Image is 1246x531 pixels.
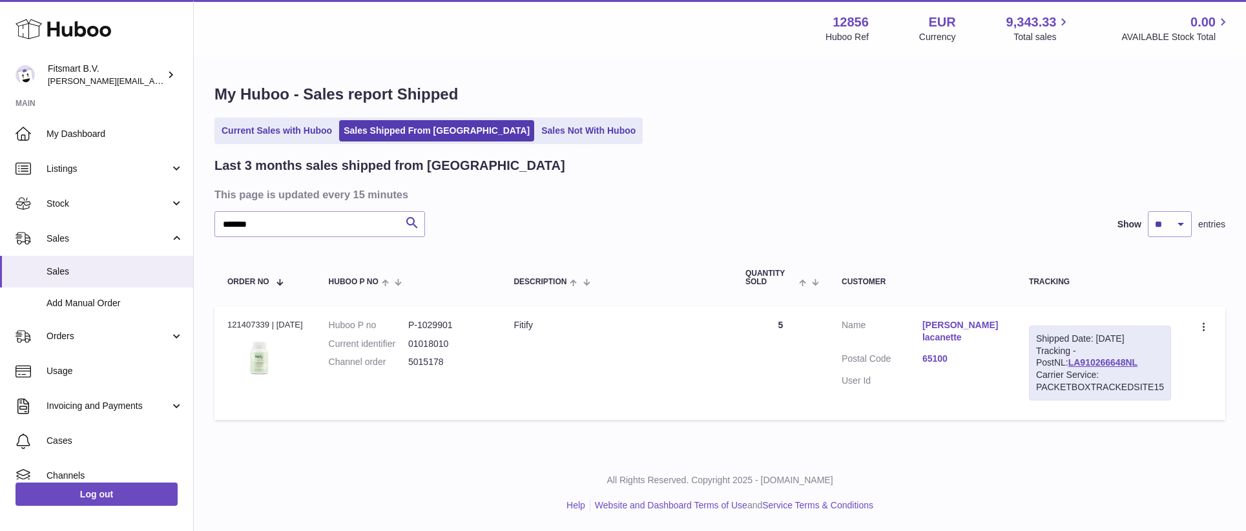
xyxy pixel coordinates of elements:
a: [PERSON_NAME] lacanette [922,319,1003,344]
a: Help [566,500,585,510]
a: Current Sales with Huboo [217,120,337,141]
a: Service Terms & Conditions [762,500,873,510]
label: Show [1117,218,1141,231]
span: AVAILABLE Stock Total [1121,31,1230,43]
h1: My Huboo - Sales report Shipped [214,84,1225,105]
div: Fitify [514,319,720,331]
span: 0.00 [1190,14,1216,31]
p: All Rights Reserved. Copyright 2025 - [DOMAIN_NAME] [204,474,1236,486]
h3: This page is updated every 15 minutes [214,187,1222,202]
span: Sales [47,233,170,245]
a: LA910266648NL [1068,357,1137,368]
strong: EUR [928,14,955,31]
dt: Channel order [329,356,408,368]
div: Tracking - PostNL: [1029,326,1171,401]
li: and [590,499,873,512]
span: Cases [47,435,183,447]
a: 0.00 AVAILABLE Stock Total [1121,14,1230,43]
a: Website and Dashboard Terms of Use [595,500,747,510]
dd: 01018010 [408,338,488,350]
span: Invoicing and Payments [47,400,170,412]
span: Description [514,278,566,286]
strong: 12856 [833,14,869,31]
dt: Current identifier [329,338,408,350]
div: Carrier Service: PACKETBOXTRACKEDSITE15 [1036,369,1164,393]
span: Sales [47,265,183,278]
a: Sales Shipped From [GEOGRAPHIC_DATA] [339,120,534,141]
span: My Dashboard [47,128,183,140]
span: entries [1198,218,1225,231]
a: 9,343.33 Total sales [1006,14,1072,43]
div: Customer [842,278,1003,286]
img: 128561739542540.png [227,335,292,380]
span: [PERSON_NAME][EMAIL_ADDRESS][DOMAIN_NAME] [48,76,259,86]
span: Orders [47,330,170,342]
div: Shipped Date: [DATE] [1036,333,1164,345]
span: Channels [47,470,183,482]
dt: Name [842,319,922,347]
span: Quantity Sold [745,269,796,286]
a: Sales Not With Huboo [537,120,640,141]
dt: Huboo P no [329,319,408,331]
div: Fitsmart B.V. [48,63,164,87]
h2: Last 3 months sales shipped from [GEOGRAPHIC_DATA] [214,157,565,174]
span: Stock [47,198,170,210]
span: Add Manual Order [47,297,183,309]
a: 65100 [922,353,1003,365]
dd: 5015178 [408,356,488,368]
span: 9,343.33 [1006,14,1057,31]
span: Usage [47,365,183,377]
img: jonathan@leaderoo.com [16,65,35,85]
div: Tracking [1029,278,1171,286]
div: Currency [919,31,956,43]
div: 121407339 | [DATE] [227,319,303,331]
td: 5 [732,306,829,420]
div: Huboo Ref [825,31,869,43]
a: Log out [16,483,178,506]
span: Total sales [1013,31,1071,43]
dt: User Id [842,375,922,387]
span: Order No [227,278,269,286]
span: Huboo P no [329,278,379,286]
span: Listings [47,163,170,175]
dd: P-1029901 [408,319,488,331]
dt: Postal Code [842,353,922,368]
